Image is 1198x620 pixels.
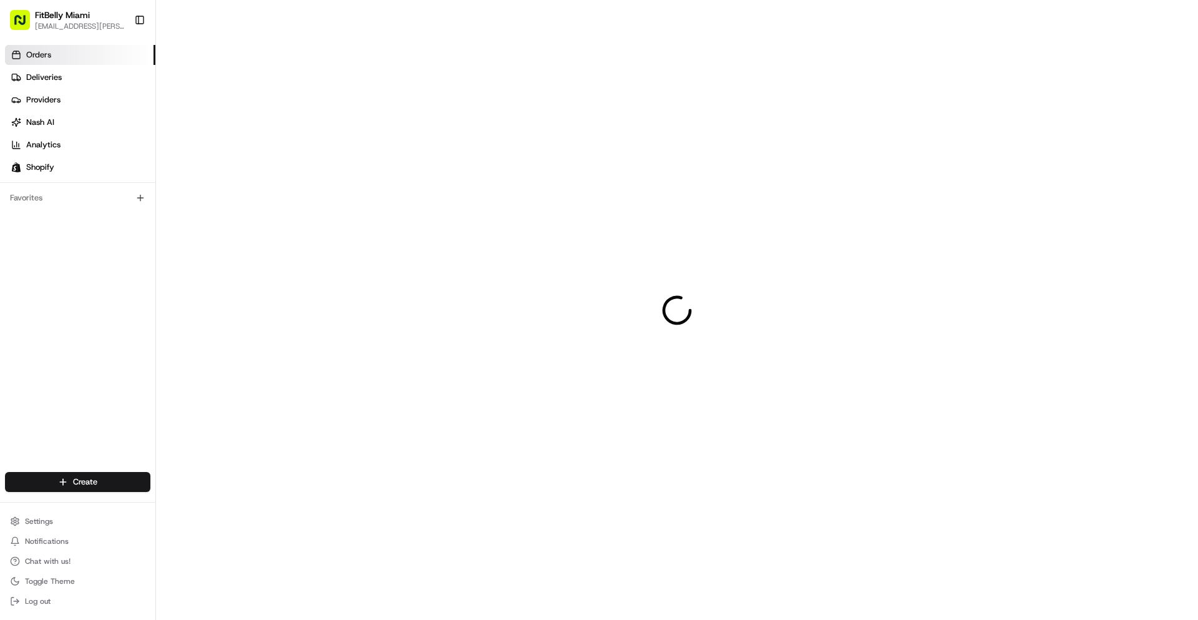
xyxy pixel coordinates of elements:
button: Chat with us! [5,553,150,570]
button: FitBelly Miami[EMAIL_ADDRESS][PERSON_NAME][DOMAIN_NAME] [5,5,129,35]
a: Providers [5,90,155,110]
button: Settings [5,513,150,530]
span: Notifications [25,536,69,546]
span: Settings [25,516,53,526]
span: Nash AI [26,117,54,128]
a: Nash AI [5,112,155,132]
span: Toggle Theme [25,576,75,586]
span: Providers [26,94,61,106]
div: Favorites [5,188,150,208]
a: Orders [5,45,155,65]
span: Chat with us! [25,556,71,566]
span: Log out [25,596,51,606]
button: FitBelly Miami [35,9,90,21]
button: [EMAIL_ADDRESS][PERSON_NAME][DOMAIN_NAME] [35,21,124,31]
a: Shopify [5,157,155,177]
a: Deliveries [5,67,155,87]
a: Analytics [5,135,155,155]
span: Create [73,476,97,488]
button: Create [5,472,150,492]
span: Shopify [26,162,54,173]
button: Toggle Theme [5,573,150,590]
span: Deliveries [26,72,62,83]
span: Analytics [26,139,61,150]
span: Orders [26,49,51,61]
img: Shopify logo [11,162,21,172]
button: Notifications [5,533,150,550]
button: Log out [5,593,150,610]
